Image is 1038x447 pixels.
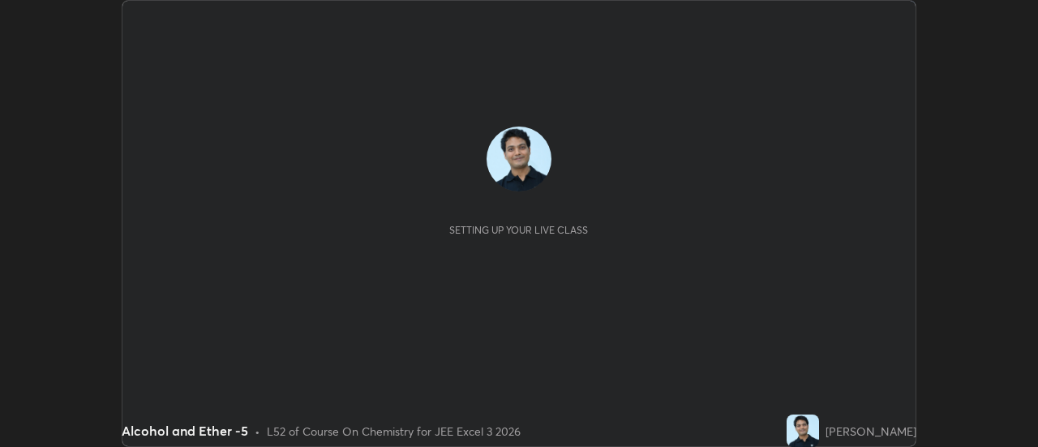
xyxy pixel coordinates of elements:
div: [PERSON_NAME] [826,423,916,440]
img: a66c93c3f3b24783b2fbdc83a771ea14.jpg [787,415,819,447]
div: L52 of Course On Chemistry for JEE Excel 3 2026 [267,423,521,440]
div: Alcohol and Ether -5 [122,421,248,441]
div: Setting up your live class [449,224,588,236]
div: • [255,423,260,440]
img: a66c93c3f3b24783b2fbdc83a771ea14.jpg [487,127,551,191]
